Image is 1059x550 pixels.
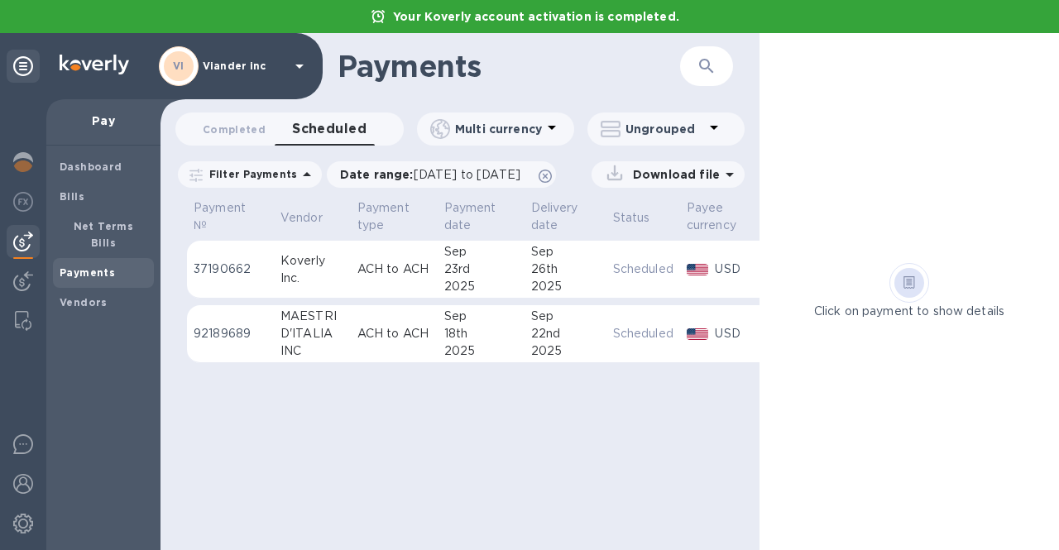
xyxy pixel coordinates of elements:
[613,325,673,342] p: Scheduled
[444,342,518,360] div: 2025
[7,50,40,83] div: Unpin categories
[531,325,600,342] div: 22nd
[613,209,672,227] span: Status
[357,325,431,342] p: ACH to ACH
[715,325,757,342] p: USD
[60,55,129,74] img: Logo
[357,261,431,278] p: ACH to ACH
[626,166,720,183] p: Download file
[444,261,518,278] div: 23rd
[280,270,344,287] div: Inc.
[340,166,529,183] p: Date range :
[292,117,367,141] span: Scheduled
[531,243,600,261] div: Sep
[444,243,518,261] div: Sep
[280,209,344,227] span: Vendor
[414,168,520,181] span: [DATE] to [DATE]
[444,199,518,234] span: Payment date
[60,296,108,308] b: Vendors
[203,167,297,181] p: Filter Payments
[444,199,496,234] p: Payment date
[687,199,736,234] p: Payee currency
[613,261,673,278] p: Scheduled
[60,160,122,173] b: Dashboard
[203,121,266,138] span: Completed
[194,261,267,278] p: 37190662
[531,342,600,360] div: 2025
[455,121,542,137] p: Multi currency
[194,325,267,342] p: 92189689
[687,328,709,340] img: USD
[814,303,1004,320] p: Click on payment to show details
[531,199,600,234] span: Delivery date
[531,308,600,325] div: Sep
[531,278,600,295] div: 2025
[74,220,134,249] b: Net Terms Bills
[531,199,578,234] p: Delivery date
[357,199,431,234] span: Payment type
[280,325,344,342] div: D'ITALIA
[531,261,600,278] div: 26th
[444,278,518,295] div: 2025
[280,308,344,325] div: MAESTRI
[280,209,323,227] p: Vendor
[280,342,344,360] div: INC
[444,308,518,325] div: Sep
[60,190,84,203] b: Bills
[687,199,758,234] span: Payee currency
[715,261,757,278] p: USD
[385,8,688,25] p: Your Koverly account activation is completed.
[444,325,518,342] div: 18th
[613,209,650,227] p: Status
[280,252,344,270] div: Koverly
[60,112,147,129] p: Pay
[687,264,709,275] img: USD
[625,121,704,137] p: Ungrouped
[194,199,246,234] p: Payment №
[203,60,285,72] p: Viander inc
[173,60,184,72] b: VI
[60,266,115,279] b: Payments
[338,49,680,84] h1: Payments
[194,199,267,234] span: Payment №
[13,192,33,212] img: Foreign exchange
[327,161,556,188] div: Date range:[DATE] to [DATE]
[357,199,410,234] p: Payment type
